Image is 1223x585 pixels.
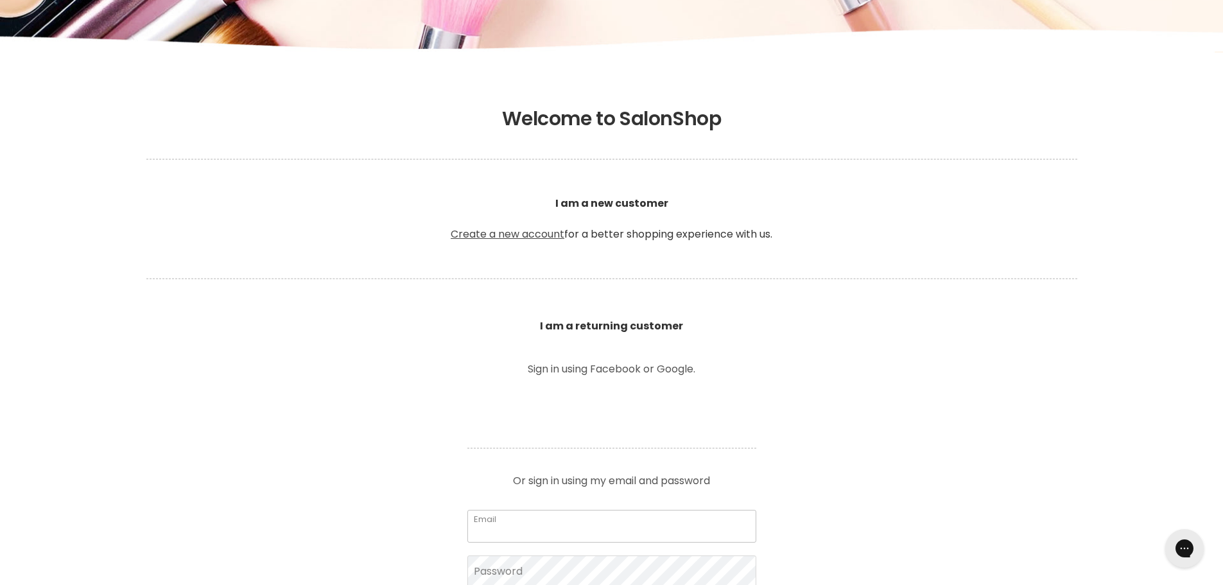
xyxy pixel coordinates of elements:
[540,319,683,333] b: I am a returning customer
[467,392,756,428] iframe: Social Login Buttons
[467,364,756,374] p: Sign in using Facebook or Google.
[451,227,564,241] a: Create a new account
[146,165,1077,273] p: for a better shopping experience with us.
[1159,525,1210,572] iframe: Gorgias live chat messenger
[467,466,756,486] p: Or sign in using my email and password
[146,107,1077,130] h1: Welcome to SalonShop
[555,196,668,211] b: I am a new customer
